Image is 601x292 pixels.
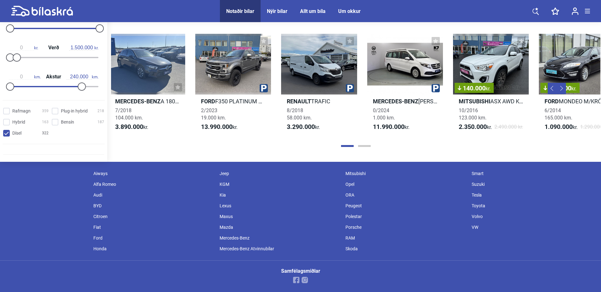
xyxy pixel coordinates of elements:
b: 3.290.000 [287,123,315,131]
span: 10/2016 123.000 km. [459,107,486,121]
span: km. [9,74,41,80]
div: Mercedes-Benz [216,233,343,243]
span: Verð [47,45,61,50]
span: Hybrid [12,119,25,125]
span: kr. [69,45,98,51]
span: 200.000 [544,85,576,91]
div: Ford [90,233,216,243]
a: FordF350 PLATINUM TREMOR2/202319.000 km.13.990.000kr. [195,34,271,137]
a: RenaultTRAFIC8/201858.000 km.3.290.000kr. [281,34,357,137]
div: Suzuki [468,179,595,190]
button: Previous [548,83,557,94]
b: Ford [201,98,215,105]
div: Maxus [216,211,343,222]
span: km. [67,74,98,80]
div: Mazda [216,222,343,233]
b: 11.990.000 [373,123,404,131]
span: 218 [97,108,104,114]
a: Allt um bíla [300,8,326,14]
span: kr. [459,123,492,131]
div: Samfélagsmiðlar [281,269,320,274]
div: VW [468,222,595,233]
a: 140.000kr.MitsubishiASX AWD KRÓKUR10/2016123.000 km.2.350.000kr.2.490.000 kr. [453,34,529,137]
div: Honda [90,243,216,254]
h2: [PERSON_NAME] [367,98,443,105]
b: 1.090.000 [545,123,573,131]
h2: A 180 D [109,98,185,105]
div: Alfa Romeo [90,179,216,190]
div: Skoda [342,243,468,254]
span: Dísel [12,130,21,137]
span: kr. [9,45,38,51]
b: 2.350.000 [459,123,487,131]
div: Volvo [468,211,595,222]
span: Bensín [61,119,74,125]
div: Fiat [90,222,216,233]
div: Opel [342,179,468,190]
img: user-login.svg [572,7,579,15]
span: kr. [115,123,148,131]
div: Porsche [342,222,468,233]
button: Page 1 [341,145,354,147]
span: 163 [42,119,49,125]
span: 2/2023 19.000 km. [201,107,226,121]
div: Aiways [90,168,216,179]
span: 7/2018 104.000 km. [115,107,143,121]
button: Next [557,83,566,94]
span: Rafmagn [12,108,31,114]
div: Audi [90,190,216,200]
div: ORA [342,190,468,200]
b: Ford [545,98,559,105]
h2: TRAFIC [281,98,357,105]
a: Um okkur [338,8,361,14]
div: Polestar [342,211,468,222]
div: Lexus [216,200,343,211]
span: 359 [42,108,49,114]
a: Notaðir bílar [226,8,254,14]
span: 8/2018 58.000 km. [287,107,312,121]
div: KGM [216,179,343,190]
a: Nýir bílar [267,8,287,14]
b: Mercedes-Benz [115,98,161,105]
b: Renault [287,98,311,105]
span: kr. [373,123,410,131]
span: 322 [42,130,49,137]
div: Tesla [468,190,595,200]
button: Page 2 [358,145,371,147]
span: kr. [486,86,491,92]
div: Mercedes-Benz Atvinnubílar [216,243,343,254]
b: 3.890.000 [115,123,143,131]
div: Toyota [468,200,595,211]
div: Kia [216,190,343,200]
span: 6/2014 165.000 km. [545,107,572,121]
span: 0/2024 1.000 km. [373,107,395,121]
span: kr. [287,123,320,131]
div: RAM [342,233,468,243]
div: Peugeot [342,200,468,211]
a: Mercedes-Benz[PERSON_NAME]0/20241.000 km.11.990.000kr. [367,34,443,137]
h2: ASX AWD KRÓKUR [453,98,529,105]
a: Mercedes-BenzA 180 D7/2018104.000 km.3.890.000kr. [109,34,185,137]
b: Mercedes-Benz [373,98,418,105]
div: Jeep [216,168,343,179]
div: Smart [468,168,595,179]
div: BYD [90,200,216,211]
span: kr. [545,123,578,131]
div: Citroen [90,211,216,222]
span: Akstur [44,74,63,79]
span: 187 [97,119,104,125]
span: 140.000 [458,85,491,91]
span: kr. [201,123,238,131]
span: Plug-in hybrid [61,108,88,114]
span: 2.490.000 kr. [494,123,523,131]
h2: F350 PLATINUM TREMOR [195,98,271,105]
span: kr. [571,86,576,92]
b: Mitsubishi [459,98,490,105]
div: Mitsubishi [342,168,468,179]
b: 13.990.000 [201,123,233,131]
